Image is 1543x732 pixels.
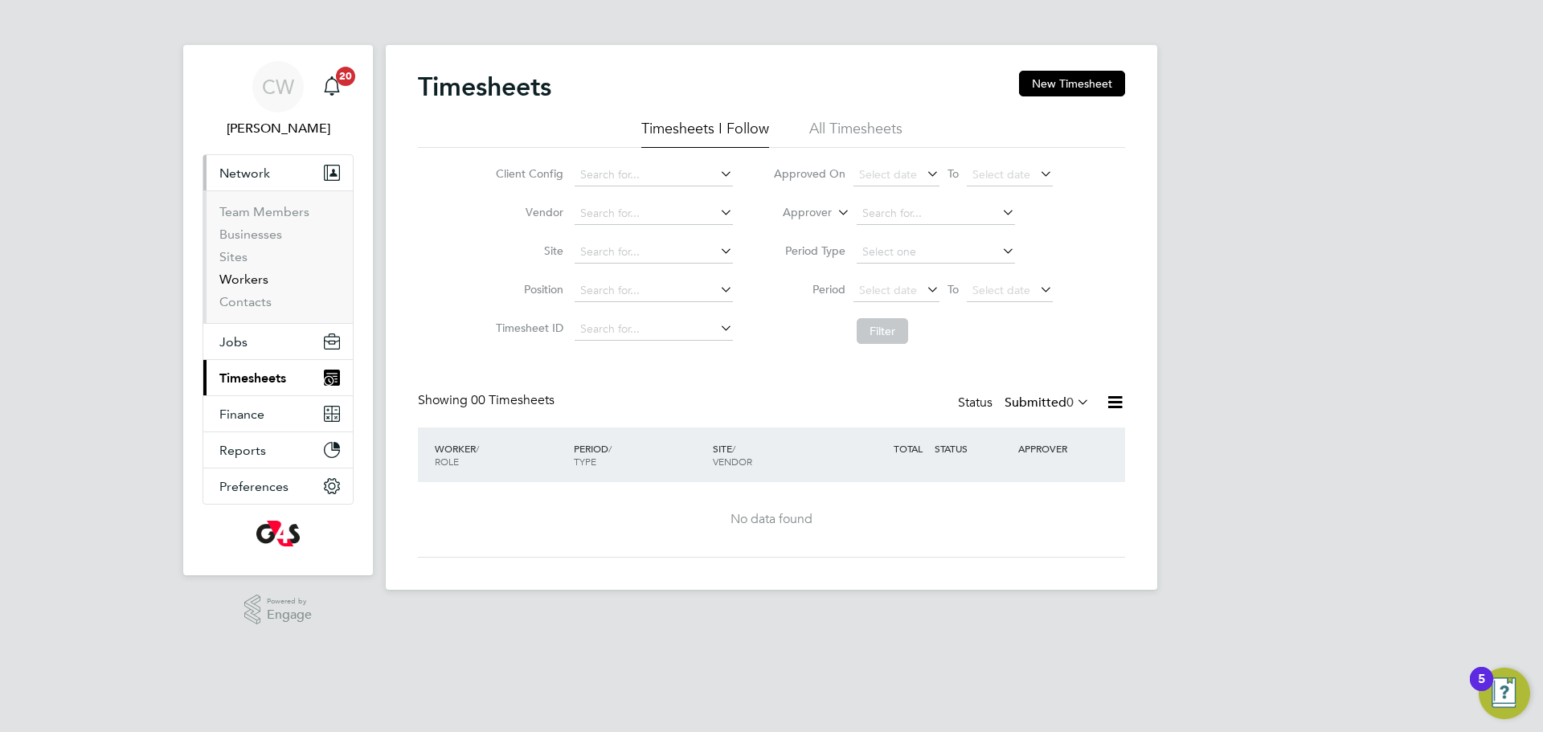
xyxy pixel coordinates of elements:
a: CW[PERSON_NAME] [203,61,354,138]
span: Powered by [267,595,312,608]
label: Timesheet ID [491,321,563,335]
a: Go to home page [203,521,354,546]
div: WORKER [431,434,570,476]
input: Search for... [575,318,733,341]
span: 20 [336,67,355,86]
button: Timesheets [203,360,353,395]
span: Timesheets [219,370,286,386]
a: Sites [219,249,248,264]
span: Network [219,166,270,181]
div: 5 [1478,679,1485,700]
div: SITE [709,434,848,476]
div: APPROVER [1014,434,1098,463]
label: Site [491,243,563,258]
input: Search for... [575,280,733,302]
h2: Timesheets [418,71,551,103]
div: Showing [418,392,558,409]
span: VENDOR [713,455,752,468]
div: STATUS [931,434,1014,463]
label: Period Type [773,243,845,258]
button: Preferences [203,468,353,504]
span: To [943,163,964,184]
span: CW [262,76,294,97]
a: Businesses [219,227,282,242]
li: All Timesheets [809,119,902,148]
span: / [608,442,612,455]
button: Finance [203,396,353,431]
span: 00 Timesheets [471,392,555,408]
input: Select one [857,241,1015,264]
div: Network [203,190,353,323]
span: TOTAL [894,442,923,455]
input: Search for... [575,241,733,264]
nav: Main navigation [183,45,373,575]
span: Engage [267,608,312,622]
a: Team Members [219,204,309,219]
label: Position [491,282,563,296]
a: Powered byEngage [244,595,313,625]
span: To [943,279,964,300]
span: / [732,442,735,455]
input: Search for... [575,202,733,225]
span: Select date [859,167,917,182]
label: Approver [759,205,832,221]
a: 20 [316,61,348,112]
button: Open Resource Center, 5 new notifications [1479,668,1530,719]
img: g4s-logo-retina.png [256,521,300,546]
span: Preferences [219,479,289,494]
input: Search for... [857,202,1015,225]
button: New Timesheet [1019,71,1125,96]
label: Client Config [491,166,563,181]
button: Network [203,155,353,190]
input: Search for... [575,164,733,186]
span: Select date [859,283,917,297]
span: Claire Westley [203,119,354,138]
span: Finance [219,407,264,422]
label: Period [773,282,845,296]
label: Submitted [1005,395,1090,411]
button: Jobs [203,324,353,359]
button: Reports [203,432,353,468]
a: Contacts [219,294,272,309]
div: PERIOD [570,434,709,476]
button: Filter [857,318,908,344]
span: Reports [219,443,266,458]
li: Timesheets I Follow [641,119,769,148]
span: TYPE [574,455,596,468]
span: / [476,442,479,455]
span: Select date [972,167,1030,182]
span: Jobs [219,334,248,350]
label: Approved On [773,166,845,181]
div: No data found [434,511,1109,528]
span: Select date [972,283,1030,297]
span: 0 [1066,395,1074,411]
a: Workers [219,272,268,287]
div: Status [958,392,1093,415]
label: Vendor [491,205,563,219]
span: ROLE [435,455,459,468]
